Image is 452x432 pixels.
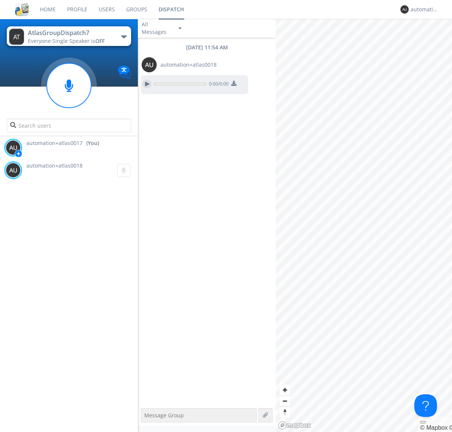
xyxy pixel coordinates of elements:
img: caret-down-sm.svg [179,27,182,29]
div: AtlasGroupDispatch7 [28,29,113,37]
img: 373638.png [6,140,21,155]
button: AtlasGroupDispatch7Everyone·Single Speaker isOFF [7,26,131,46]
button: Zoom out [279,395,290,406]
span: Single Speaker is [52,37,105,44]
button: Zoom in [279,385,290,395]
img: 373638.png [400,5,409,14]
img: Translation enabled [118,66,131,79]
div: automation+atlas0017 [411,6,439,13]
div: All Messages [142,21,172,36]
span: OFF [95,37,105,44]
button: Reset bearing to north [279,406,290,417]
img: cddb5a64eb264b2086981ab96f4c1ba7 [15,3,29,16]
img: 373638.png [142,57,157,72]
span: 0:00 / 0:00 [206,81,229,89]
span: Zoom out [279,396,290,406]
a: Mapbox logo [278,421,311,430]
span: automation+atlas0018 [160,61,217,69]
div: (You) [86,139,99,147]
span: automation+atlas0017 [26,139,82,147]
div: [DATE] 11:54 AM [138,44,276,51]
span: automation+atlas0018 [26,162,82,169]
input: Search users [7,119,131,132]
div: Everyone · [28,37,113,45]
img: 373638.png [6,163,21,178]
iframe: Toggle Customer Support [414,394,437,417]
button: Toggle attribution [420,421,426,423]
img: 373638.png [9,29,24,45]
img: download media button [231,81,237,86]
span: Reset bearing to north [279,407,290,417]
a: Mapbox [420,424,447,431]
